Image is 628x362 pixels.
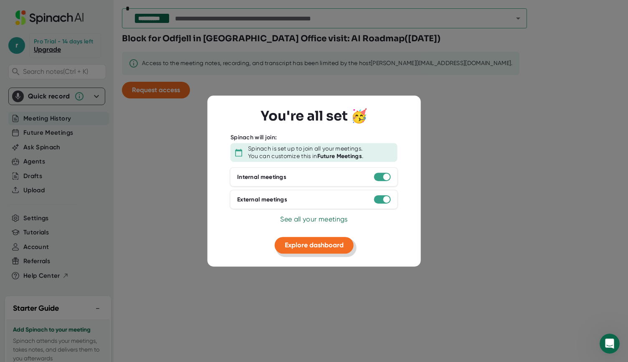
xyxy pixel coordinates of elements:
[261,108,367,124] h3: You're all set 🥳
[237,196,287,204] div: External meetings
[317,153,362,160] b: Future Meetings
[280,214,347,224] button: See all your meetings
[285,241,344,249] span: Explore dashboard
[230,134,277,141] div: Spinach will join:
[275,237,354,254] button: Explore dashboard
[248,145,362,153] div: Spinach is set up to join all your meetings.
[237,173,286,181] div: Internal meetings
[248,153,363,160] div: You can customize this in .
[600,334,620,354] iframe: Intercom live chat
[280,215,347,223] span: See all your meetings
